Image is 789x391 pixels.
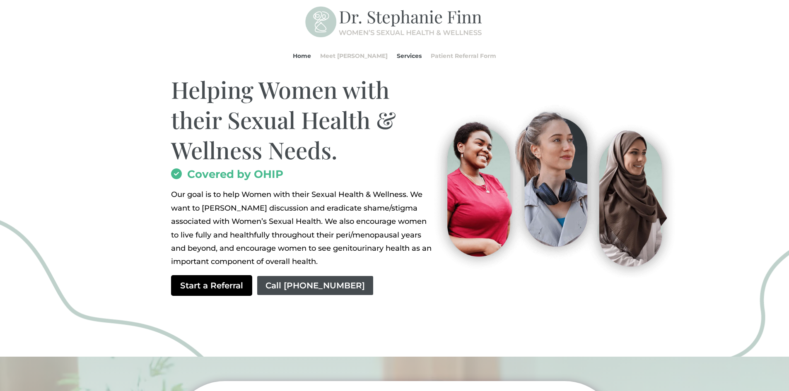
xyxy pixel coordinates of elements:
[293,40,311,72] a: Home
[256,275,374,296] a: Call [PHONE_NUMBER]
[424,100,680,278] img: Visit-Pleasure-MD-Ontario-Women-Sexual-Health-and-Wellness
[397,40,422,72] a: Services
[171,169,434,184] h2: Covered by OHIP
[171,275,252,296] a: Start a Referral
[431,40,496,72] a: Patient Referral Form
[171,188,434,268] div: Page 1
[171,74,434,169] h1: Helping Women with their Sexual Health & Wellness Needs.
[171,188,434,268] p: Our goal is to help Women with their Sexual Health & Wellness. We want to [PERSON_NAME] discussio...
[320,40,388,72] a: Meet [PERSON_NAME]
